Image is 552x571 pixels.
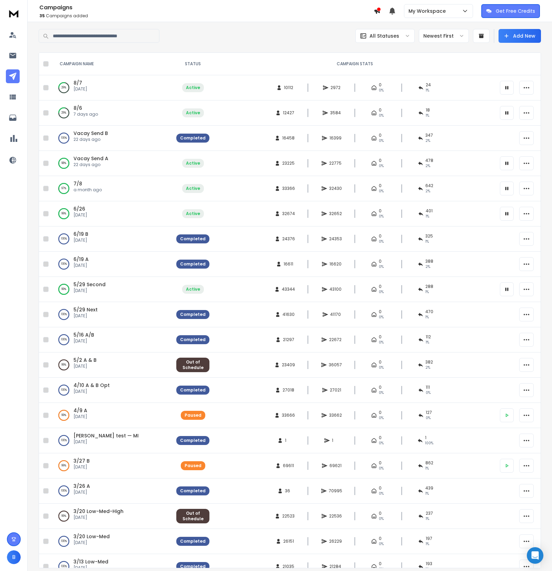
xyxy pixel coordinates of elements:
[61,210,66,217] p: 99 %
[283,387,294,393] span: 27018
[379,284,382,289] span: 0
[331,85,341,90] span: 2972
[425,163,430,169] span: 2 %
[73,79,82,86] a: 8/7
[73,382,110,389] a: 4/10 A & B Opt
[73,558,108,565] span: 3/13 Low-Med
[282,287,295,292] span: 43344
[51,151,172,176] td: 98%Vacay Send A22 days ago
[73,515,124,520] p: [DATE]
[61,135,67,142] p: 100 %
[51,252,172,277] td: 100%6/19 A[DATE]
[186,186,200,191] div: Active
[379,390,384,396] span: 0%
[329,488,342,494] span: 70995
[73,331,94,338] a: 5/16 A/B
[379,359,382,365] span: 0
[425,441,433,446] span: 100 %
[51,327,172,352] td: 100%5/16 A/B[DATE]
[329,261,342,267] span: 16620
[61,538,67,545] p: 100 %
[330,110,341,116] span: 3584
[379,491,384,496] span: 0%
[329,135,342,141] span: 16399
[329,211,342,216] span: 32652
[282,362,295,368] span: 23409
[379,340,384,345] span: 0%
[379,511,382,516] span: 0
[329,161,342,166] span: 22775
[73,180,82,187] span: 7/8
[51,453,172,478] td: 99%3/27 B[DATE]
[61,84,66,91] p: 29 %
[51,529,172,554] td: 100%3/20 Low-Med[DATE]
[379,410,382,415] span: 0
[73,414,87,419] p: [DATE]
[329,236,342,242] span: 24353
[61,286,66,293] p: 99 %
[7,7,21,20] img: logo
[185,463,201,468] div: Paused
[39,13,45,19] span: 35
[51,504,172,529] td: 99%3/20 Low-Med-High[DATE]
[73,338,94,344] p: [DATE]
[425,466,429,471] span: 1 %
[426,511,433,516] span: 237
[282,513,295,519] span: 22523
[282,161,295,166] span: 23225
[39,3,374,12] h1: Campaigns
[51,226,172,252] td: 100%6/19 B[DATE]
[426,208,433,214] span: 401
[329,413,342,418] span: 33662
[73,256,89,263] a: 6/19 A
[51,302,172,327] td: 100%5/29 Next[DATE]
[51,126,172,151] td: 100%Vacay Send B22 days ago
[379,158,382,163] span: 0
[379,334,382,340] span: 0
[425,485,433,491] span: 439
[73,288,106,293] p: [DATE]
[419,29,469,43] button: Newest First
[426,415,431,421] span: 0 %
[379,264,384,270] span: 0%
[425,133,433,138] span: 347
[61,109,66,116] p: 29 %
[180,438,206,443] div: Completed
[186,85,200,90] div: Active
[329,463,342,468] span: 69621
[282,186,295,191] span: 33366
[425,239,429,244] span: 1 %
[425,365,430,370] span: 2 %
[425,264,430,270] span: 2 %
[329,337,342,342] span: 22672
[51,428,172,453] td: 100%[PERSON_NAME] test — MI[DATE]
[283,539,294,544] span: 26151
[379,214,384,219] span: 0%
[73,263,89,268] p: [DATE]
[61,311,67,318] p: 100 %
[379,441,384,446] span: 0%
[73,281,106,288] span: 5/29 Second
[73,137,108,142] p: 22 days ago
[379,541,384,547] span: 0%
[379,188,384,194] span: 0%
[426,88,429,93] span: 1 %
[379,113,384,118] span: 0%
[180,488,206,494] div: Completed
[379,88,384,93] span: 0%
[61,361,66,368] p: 99 %
[61,160,66,167] p: 98 %
[379,365,384,370] span: 0%
[73,155,108,162] a: Vacay Send A
[379,107,382,113] span: 0
[61,261,67,268] p: 100 %
[51,478,172,504] td: 100%3/26 A[DATE]
[73,432,139,439] a: [PERSON_NAME] test — MI
[527,547,543,564] div: Open Intercom Messenger
[73,187,102,193] p: a month ago
[379,466,384,471] span: 0%
[425,233,433,239] span: 325
[426,107,430,113] span: 18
